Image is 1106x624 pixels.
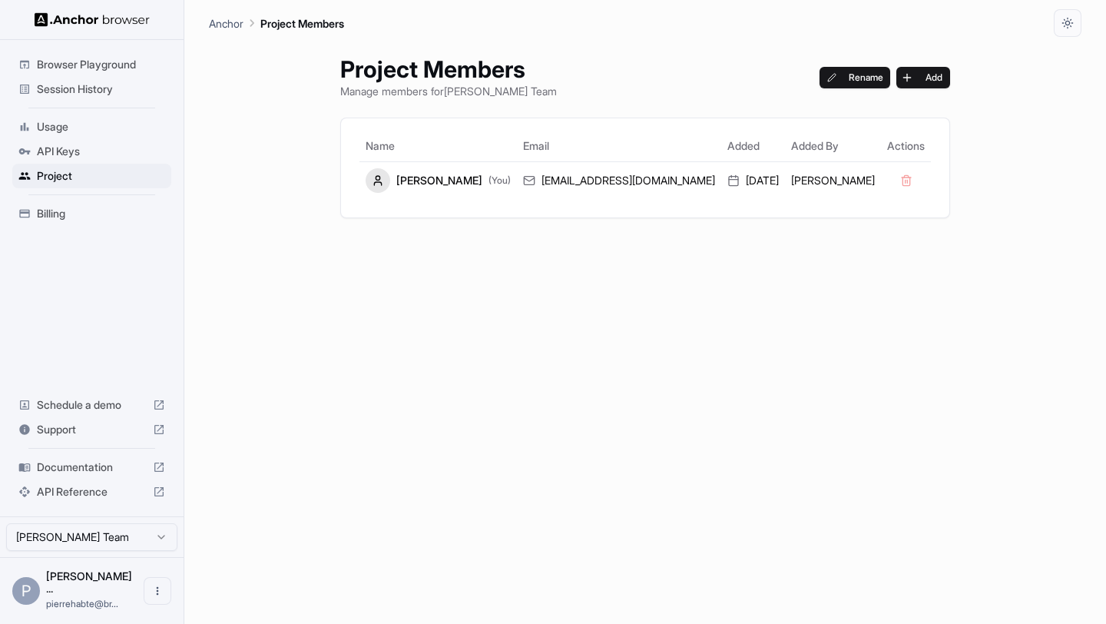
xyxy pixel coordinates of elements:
p: Project Members [260,15,344,32]
div: Usage [12,115,171,139]
p: Manage members for [PERSON_NAME] Team [340,83,557,99]
span: Session History [37,81,165,97]
th: Added By [785,131,881,161]
button: Open menu [144,577,171,605]
div: Schedule a demo [12,393,171,417]
span: Browser Playground [37,57,165,72]
div: P [12,577,40,605]
h1: Project Members [340,55,557,83]
div: Documentation [12,455,171,480]
div: API Reference [12,480,171,504]
span: Pierre-Habté Nouvellon [46,569,132,595]
span: Support [37,422,147,437]
div: Browser Playground [12,52,171,77]
p: Anchor [209,15,243,32]
span: pierrehabte@bravi.app [46,598,118,609]
div: [EMAIL_ADDRESS][DOMAIN_NAME] [523,173,715,188]
div: API Keys [12,139,171,164]
div: [DATE] [727,173,779,188]
img: Anchor Logo [35,12,150,27]
button: Rename [820,67,891,88]
td: [PERSON_NAME] [785,161,881,199]
span: Billing [37,206,165,221]
div: Session History [12,77,171,101]
th: Name [359,131,517,161]
span: Usage [37,119,165,134]
span: (You) [488,174,511,187]
div: Project [12,164,171,188]
th: Actions [881,131,931,161]
span: Documentation [37,460,147,475]
span: API Reference [37,484,147,500]
div: [PERSON_NAME] [366,168,511,193]
th: Added [721,131,785,161]
nav: breadcrumb [209,15,344,32]
div: Billing [12,201,171,226]
span: Schedule a demo [37,397,147,413]
span: API Keys [37,144,165,159]
span: Project [37,168,165,184]
button: Add [896,67,950,88]
div: Support [12,417,171,442]
th: Email [517,131,721,161]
